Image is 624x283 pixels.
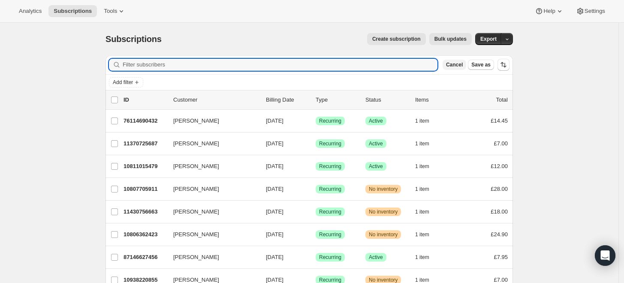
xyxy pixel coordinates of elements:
p: 11370725687 [124,139,166,148]
span: £28.00 [491,186,508,192]
button: 1 item [415,160,439,172]
span: No inventory [369,231,398,238]
button: Tools [99,5,131,17]
span: [PERSON_NAME] [173,208,219,216]
button: [PERSON_NAME] [168,205,254,219]
span: [PERSON_NAME] [173,117,219,125]
button: 1 item [415,206,439,218]
button: Help [530,5,569,17]
span: No inventory [369,208,398,215]
button: [PERSON_NAME] [168,137,254,151]
span: £24.90 [491,231,508,238]
div: 11430756663[PERSON_NAME][DATE]SuccessRecurringWarningNo inventory1 item£18.00 [124,206,508,218]
input: Filter subscribers [123,59,437,71]
span: No inventory [369,186,398,193]
span: 1 item [415,140,429,147]
span: Bulk updates [434,36,467,42]
span: [DATE] [266,277,283,283]
span: Recurring [319,117,341,124]
div: IDCustomerBilling DateTypeStatusItemsTotal [124,96,508,104]
span: Subscriptions [54,8,92,15]
p: 76114690432 [124,117,166,125]
button: Add filter [109,77,143,87]
span: 1 item [415,231,429,238]
div: 10806362423[PERSON_NAME][DATE]SuccessRecurringWarningNo inventory1 item£24.90 [124,229,508,241]
button: 1 item [415,183,439,195]
div: 10811015479[PERSON_NAME][DATE]SuccessRecurringSuccessActive1 item£12.00 [124,160,508,172]
span: £14.45 [491,117,508,124]
p: 10811015479 [124,162,166,171]
span: 1 item [415,163,429,170]
button: [PERSON_NAME] [168,114,254,128]
span: Save as [471,61,491,68]
span: Analytics [19,8,42,15]
span: Settings [585,8,605,15]
div: 76114690432[PERSON_NAME][DATE]SuccessRecurringSuccessActive1 item£14.45 [124,115,508,127]
span: 1 item [415,186,429,193]
span: Active [369,140,383,147]
span: Tools [104,8,117,15]
span: [PERSON_NAME] [173,162,219,171]
span: [DATE] [266,231,283,238]
p: Status [365,96,408,104]
div: 10807705911[PERSON_NAME][DATE]SuccessRecurringWarningNo inventory1 item£28.00 [124,183,508,195]
span: Active [369,117,383,124]
button: [PERSON_NAME] [168,250,254,264]
span: 1 item [415,208,429,215]
span: [DATE] [266,254,283,260]
p: Billing Date [266,96,309,104]
span: [DATE] [266,208,283,215]
span: £12.00 [491,163,508,169]
button: Cancel [443,60,466,70]
button: [PERSON_NAME] [168,228,254,241]
div: Type [316,96,359,104]
button: [PERSON_NAME] [168,160,254,173]
span: 1 item [415,117,429,124]
span: Export [480,36,497,42]
button: Export [475,33,502,45]
span: [PERSON_NAME] [173,139,219,148]
div: 87146627456[PERSON_NAME][DATE]SuccessRecurringSuccessActive1 item£7.95 [124,251,508,263]
p: Total [496,96,508,104]
span: £7.00 [494,140,508,147]
span: [DATE] [266,117,283,124]
span: Cancel [446,61,463,68]
button: Sort the results [497,59,509,71]
span: [PERSON_NAME] [173,253,219,262]
p: 11430756663 [124,208,166,216]
span: Recurring [319,231,341,238]
span: Help [543,8,555,15]
span: Active [369,163,383,170]
button: Save as [468,60,494,70]
span: [PERSON_NAME] [173,185,219,193]
span: £7.00 [494,277,508,283]
button: 1 item [415,115,439,127]
span: Recurring [319,186,341,193]
button: Create subscription [367,33,426,45]
div: 11370725687[PERSON_NAME][DATE]SuccessRecurringSuccessActive1 item£7.00 [124,138,508,150]
span: 1 item [415,254,429,261]
span: Recurring [319,163,341,170]
span: Recurring [319,140,341,147]
span: Recurring [319,208,341,215]
span: [PERSON_NAME] [173,230,219,239]
span: Recurring [319,254,341,261]
p: Customer [173,96,259,104]
div: Open Intercom Messenger [595,245,615,266]
span: Add filter [113,79,133,86]
p: 10807705911 [124,185,166,193]
button: 1 item [415,229,439,241]
p: 87146627456 [124,253,166,262]
button: Subscriptions [48,5,97,17]
span: £18.00 [491,208,508,215]
span: [DATE] [266,140,283,147]
p: 10806362423 [124,230,166,239]
p: ID [124,96,166,104]
span: [DATE] [266,163,283,169]
button: Analytics [14,5,47,17]
div: Items [415,96,458,104]
button: Settings [571,5,610,17]
span: £7.95 [494,254,508,260]
span: Create subscription [372,36,421,42]
span: Active [369,254,383,261]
